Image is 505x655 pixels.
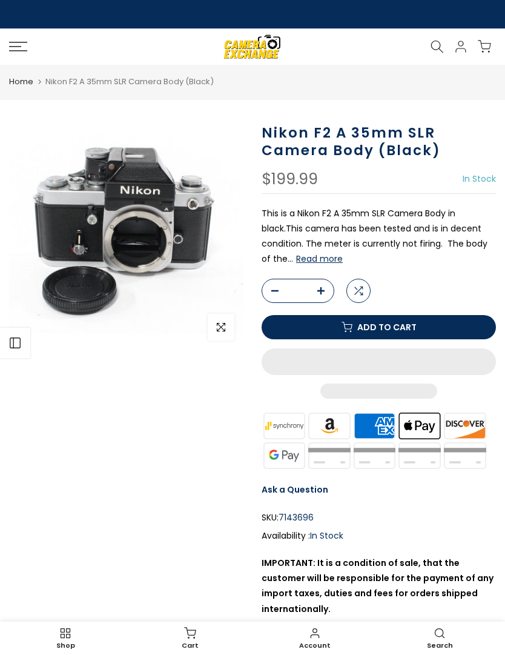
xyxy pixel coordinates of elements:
[134,642,246,649] span: Cart
[463,173,496,185] span: In Stock
[9,642,122,649] span: Shop
[397,411,443,441] img: apple pay
[262,206,496,267] p: This is a Nikon F2 A 35mm SLR Camera Body in black.This camera has been tested and is in decent c...
[310,530,343,542] span: In Stock
[443,441,488,470] img: visa
[377,625,502,652] a: Search
[3,625,128,652] a: Shop
[262,441,307,470] img: google pay
[262,411,307,441] img: synchrony
[262,528,496,544] div: Availability :
[279,510,314,525] span: 7143696
[307,411,352,441] img: amazon payments
[397,441,443,470] img: shopify pay
[262,557,493,615] strong: IMPORTANT: It is a condition of sale, that the customer will be responsible for the payment of an...
[443,411,488,441] img: discover
[262,510,496,525] div: SKU:
[383,642,496,649] span: Search
[9,76,33,88] a: Home
[296,253,343,264] button: Read more
[128,625,252,652] a: Cart
[307,441,352,470] img: master
[252,625,377,652] a: Account
[262,171,318,187] div: $199.99
[259,642,371,649] span: Account
[9,124,243,334] img: Nikon F2 A 35mm SLR Camera Body (Black) 35mm Film Cameras - 35mm SLR Cameras Nikon 7143696
[262,124,496,159] h1: Nikon F2 A 35mm SLR Camera Body (Black)
[352,411,397,441] img: american express
[352,441,397,470] img: paypal
[45,76,214,87] span: Nikon F2 A 35mm SLR Camera Body (Black)
[357,323,417,331] span: Add to cart
[262,315,496,339] button: Add to cart
[262,484,328,496] a: Ask a Question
